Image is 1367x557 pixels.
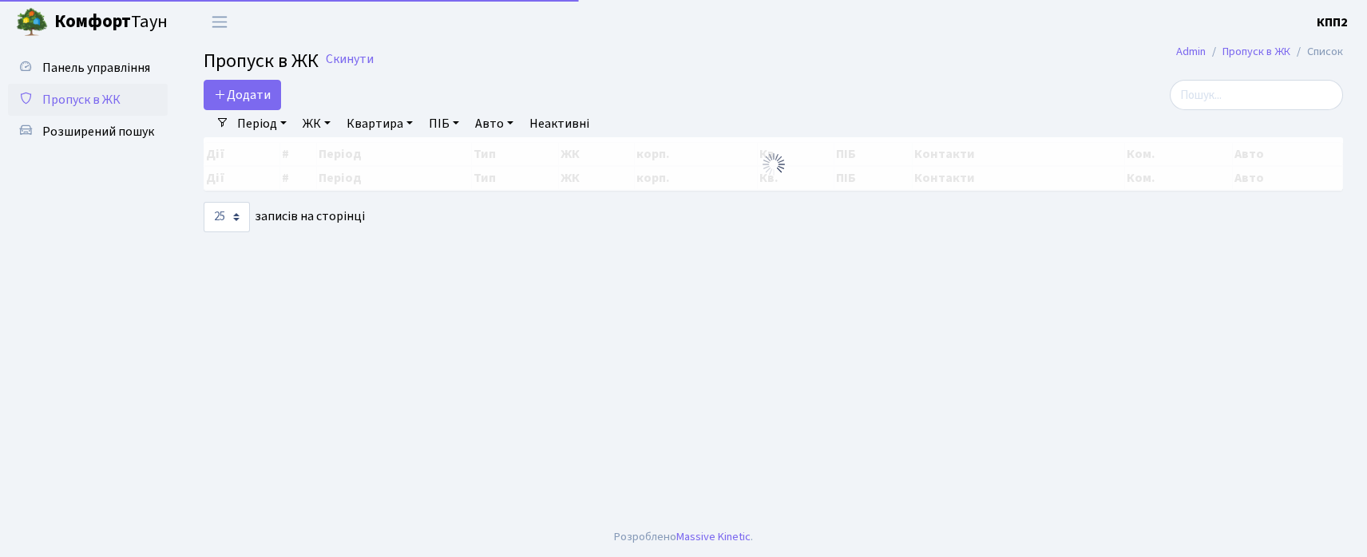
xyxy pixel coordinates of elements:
button: Переключити навігацію [200,9,240,35]
b: Комфорт [54,9,131,34]
img: Обробка... [761,152,787,177]
a: Розширений пошук [8,116,168,148]
a: Період [231,110,293,137]
span: Додати [214,86,271,104]
li: Список [1290,43,1343,61]
span: Пропуск в ЖК [42,91,121,109]
span: Пропуск в ЖК [204,47,319,75]
img: logo.png [16,6,48,38]
a: Пропуск в ЖК [8,84,168,116]
a: ЖК [296,110,337,137]
a: Massive Kinetic [676,528,751,545]
span: Таун [54,9,168,36]
label: записів на сторінці [204,202,365,232]
a: Неактивні [523,110,596,137]
a: Додати [204,80,281,110]
input: Пошук... [1170,80,1343,110]
a: Скинути [326,52,374,67]
div: Розроблено . [614,528,753,546]
nav: breadcrumb [1152,35,1367,69]
span: Панель управління [42,59,150,77]
a: Admin [1176,43,1206,60]
span: Розширений пошук [42,123,154,140]
a: Авто [469,110,520,137]
a: Панель управління [8,52,168,84]
a: Квартира [340,110,419,137]
select: записів на сторінці [204,202,250,232]
a: КПП2 [1317,13,1348,32]
b: КПП2 [1317,14,1348,31]
a: Пропуск в ЖК [1222,43,1290,60]
a: ПІБ [422,110,466,137]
